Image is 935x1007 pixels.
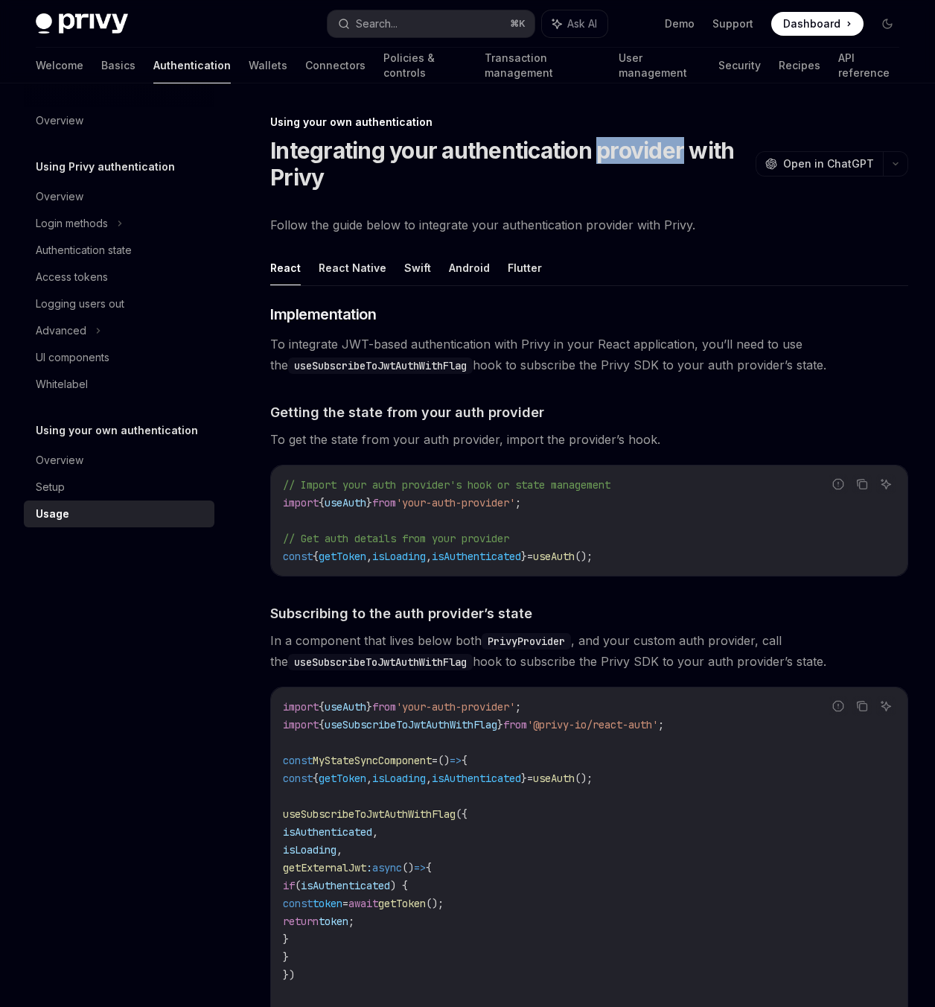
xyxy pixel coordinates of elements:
button: Open in ChatGPT [756,151,883,177]
span: () [438,754,450,767]
div: Overview [36,112,83,130]
span: , [366,772,372,785]
a: Overview [24,183,214,210]
span: ) { [390,879,408,892]
a: Transaction management [485,48,600,83]
span: { [319,496,325,509]
a: Demo [665,16,695,31]
button: Swift [404,250,431,285]
span: = [527,550,533,563]
span: In a component that lives below both , and your custom auth provider, call the hook to subscribe ... [270,630,908,672]
span: isAuthenticated [432,772,521,785]
span: return [283,915,319,928]
span: } [366,700,372,714]
span: useAuth [325,496,366,509]
div: Overview [36,188,83,206]
span: await [348,897,378,910]
span: from [503,718,527,731]
a: Security [718,48,761,83]
a: Basics [101,48,135,83]
span: : [366,861,372,874]
span: } [521,550,527,563]
span: Follow the guide below to integrate your authentication provider with Privy. [270,215,908,235]
span: useAuth [533,550,575,563]
span: 'your-auth-provider' [396,496,515,509]
a: Authentication [153,48,231,83]
a: Authentication state [24,237,214,264]
span: Open in ChatGPT [783,156,874,171]
span: ; [515,496,521,509]
span: isLoading [283,843,336,857]
a: Overview [24,447,214,474]
code: PrivyProvider [482,633,571,649]
a: Setup [24,474,214,501]
a: Access tokens [24,264,214,290]
span: ({ [456,807,467,821]
button: React [270,250,301,285]
a: Logging users out [24,290,214,317]
div: Logging users out [36,295,124,313]
a: Dashboard [771,12,864,36]
div: Login methods [36,215,108,232]
span: ; [515,700,521,714]
div: Overview [36,451,83,469]
a: Policies & controls [383,48,467,83]
button: Copy the contents from the code block [852,474,872,494]
h5: Using your own authentication [36,422,198,439]
span: if [283,879,295,892]
span: isAuthenticated [301,879,390,892]
span: Implementation [270,304,376,325]
span: { [426,861,432,874]
h5: Using Privy authentication [36,158,175,176]
div: Using your own authentication [270,115,908,130]
a: User management [619,48,701,83]
span: } [521,772,527,785]
span: import [283,700,319,714]
button: React Native [319,250,386,285]
button: Search...⌘K [328,10,534,37]
span: { [313,550,319,563]
a: API reference [838,48,899,83]
span: isAuthenticated [432,550,521,563]
div: Authentication state [36,241,132,259]
button: Ask AI [876,474,896,494]
h1: Integrating your authentication provider with Privy [270,137,750,191]
span: , [372,825,378,839]
span: isLoading [372,772,426,785]
span: } [497,718,503,731]
button: Ask AI [876,696,896,716]
span: (); [575,550,593,563]
code: useSubscribeToJwtAuthWithFlag [288,654,473,670]
span: To get the state from your auth provider, import the provider’s hook. [270,429,908,450]
span: isAuthenticated [283,825,372,839]
span: const [283,897,313,910]
div: Whitelabel [36,375,88,393]
span: import [283,718,319,731]
div: Usage [36,505,69,523]
span: // Get auth details from your provider [283,532,509,545]
span: ; [348,915,354,928]
span: { [319,718,325,731]
span: , [426,550,432,563]
span: ⌘ K [510,18,526,30]
a: Whitelabel [24,371,214,398]
span: } [366,496,372,509]
span: token [319,915,348,928]
span: => [414,861,426,874]
span: const [283,754,313,767]
a: Support [712,16,753,31]
span: (); [426,897,444,910]
span: getExternalJwt [283,861,366,874]
span: useSubscribeToJwtAuthWithFlag [283,807,456,821]
button: Copy the contents from the code block [852,696,872,716]
span: Getting the state from your auth provider [270,402,544,422]
div: Search... [356,15,398,33]
span: from [372,496,396,509]
span: { [313,772,319,785]
span: = [342,897,348,910]
button: Flutter [508,250,542,285]
span: // Import your auth provider's hook or state management [283,478,610,492]
span: MyStateSyncComponent [313,754,432,767]
span: To integrate JWT-based authentication with Privy in your React application, you’ll need to use th... [270,334,908,375]
a: UI components [24,344,214,371]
